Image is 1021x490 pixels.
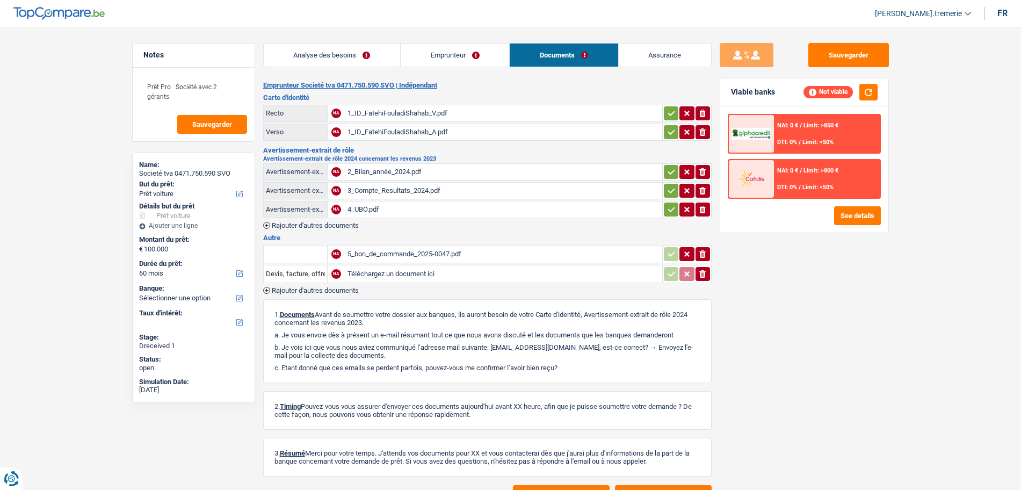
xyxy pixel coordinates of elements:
img: TopCompare Logo [13,7,105,20]
span: Documents [280,311,315,319]
label: Montant du prêt: [139,235,246,244]
div: 1_ID_FatehiFouladiShahab_V.pdf [347,105,660,121]
div: Viable banks [731,88,775,97]
span: / [800,167,802,174]
div: NA [331,186,341,196]
span: DTI: 0% [777,139,797,146]
span: Limit: <50% [802,184,834,191]
p: a. Je vous envoie dès à présent un e-mail résumant tout ce que nous avons discuté et les doc... [274,331,700,339]
button: Rajouter d'autres documents [263,222,359,229]
div: Avertissement-extrait de rôle 2024 concernant les revenus 2023 [266,168,325,176]
div: 3_Compte_Resultats_2024.pdf [347,183,660,199]
span: DTI: 0% [777,184,797,191]
span: Sauvegarder [192,121,232,128]
span: NAI: 0 € [777,167,798,174]
div: Détails but du prêt [139,202,248,211]
img: AlphaCredit [732,128,771,140]
h3: Autre [263,234,712,241]
div: Status: [139,355,248,364]
a: [PERSON_NAME].tremerie [866,5,971,23]
div: NA [331,205,341,214]
div: NA [331,167,341,177]
label: Taux d'intérêt: [139,309,246,318]
div: Societé tva 0471.750.590 SVO [139,169,248,178]
p: 2. Pouvez-vous vous assurer d'envoyer ces documents aujourd'hui avant XX heure, afin que je puiss... [274,402,700,419]
div: NA [331,109,341,118]
h2: Avertissement-extrait de rôle 2024 concernant les revenus 2023 [263,156,712,162]
span: € [139,245,143,254]
div: 4_UBO.pdf [347,201,660,218]
h5: Notes [143,51,244,60]
a: Documents [510,44,618,67]
button: Rajouter d'autres documents [263,287,359,294]
span: [PERSON_NAME].tremerie [875,9,962,18]
button: Sauvegarder [808,43,889,67]
a: Analyse des besoins [264,44,400,67]
img: Cofidis [732,169,771,189]
a: Assurance [619,44,711,67]
a: Emprunteur [401,44,509,67]
p: 3. Merci pour votre temps. J'attends vos documents pour XX et vous contacterai dès que j'aurai p... [274,449,700,465]
h3: Carte d'identité [263,94,712,101]
span: / [799,184,801,191]
button: Sauvegarder [177,115,247,134]
span: Rajouter d'autres documents [272,287,359,294]
label: But du prêt: [139,180,246,189]
div: open [139,364,248,372]
div: Simulation Date: [139,378,248,386]
label: Banque: [139,284,246,293]
p: 1. Avant de soumettre votre dossier aux banques, ils auront besoin de votre Carte d'identité, Ave... [274,311,700,327]
div: Avertissement-extrait de rôle 2024 concernant les revenus 2023 [266,186,325,194]
p: c. Etant donné que ces emails se perdent parfois, pouvez-vous me confirmer l’avoir bien reçu? [274,364,700,372]
div: NA [331,127,341,137]
div: Avertissement-extrait de rôle 2024 concernant les revenus 2023 [266,205,325,213]
div: Name: [139,161,248,169]
span: Limit: >800 € [803,167,838,174]
h2: Emprunteur Societé tva 0471.750.590 SVO | Indépendant [263,81,712,90]
h3: Avertissement-extrait de rôle [263,147,712,154]
label: Durée du prêt: [139,260,246,268]
span: Rajouter d'autres documents [272,222,359,229]
span: Limit: <50% [802,139,834,146]
span: NAI: 0 € [777,122,798,129]
span: Timing [280,402,301,410]
div: fr [997,8,1008,18]
div: Stage: [139,333,248,342]
div: NA [331,249,341,259]
div: 2_Bilan_année_2024.pdf [347,164,660,180]
span: Limit: >850 € [803,122,838,129]
div: [DATE] [139,386,248,394]
div: Dreceived 1 [139,342,248,350]
div: NA [331,269,341,279]
button: See details [834,206,881,225]
div: Recto [266,109,325,117]
p: b. Je vois ici que vous nous aviez communiqué l’adresse mail suivante: [EMAIL_ADDRESS][DOMAIN_NA... [274,343,700,359]
span: / [800,122,802,129]
div: Not viable [803,86,853,98]
div: Verso [266,128,325,136]
div: 1_ID_FatehiFouladiShahab_A.pdf [347,124,660,140]
div: Ajouter une ligne [139,222,248,229]
div: 5_bon_de_commande_2025-0047.pdf [347,246,660,262]
span: / [799,139,801,146]
span: Résumé [280,449,305,457]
